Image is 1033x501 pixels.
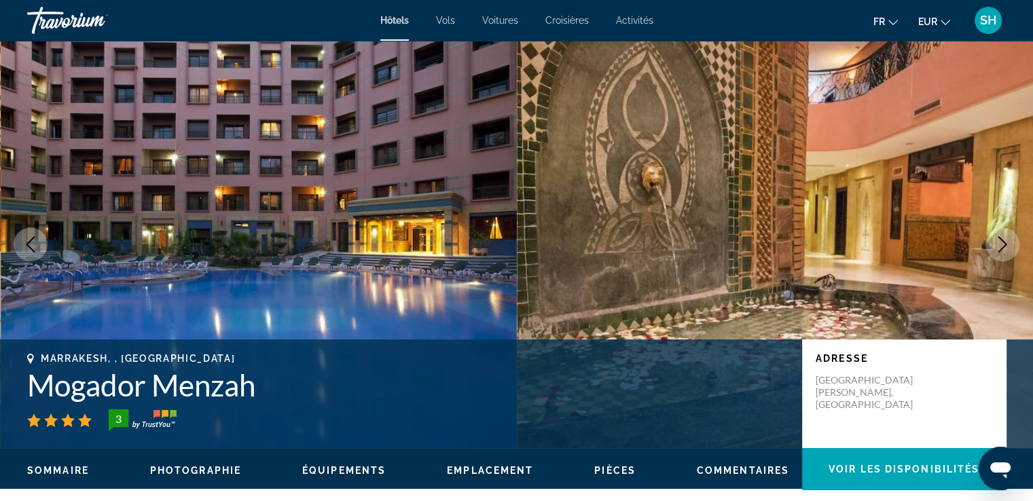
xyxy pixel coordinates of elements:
button: Sommaire [27,464,89,477]
span: Emplacement [447,465,533,476]
span: Pièces [594,465,636,476]
a: Travorium [27,3,163,38]
p: Adresse [816,353,992,364]
button: Change currency [918,12,950,31]
span: Commentaires [697,465,789,476]
h1: Mogador Menzah [27,367,789,403]
button: Pièces [594,464,636,477]
iframe: Bouton de lancement de la fenêtre de messagerie [979,447,1022,490]
button: Photographie [150,464,241,477]
button: Équipements [302,464,386,477]
button: User Menu [971,6,1006,35]
span: EUR [918,16,937,27]
span: SH [980,14,996,27]
button: Emplacement [447,464,533,477]
span: Photographie [150,465,241,476]
span: Sommaire [27,465,89,476]
button: Voir les disponibilités [802,448,1006,490]
img: trustyou-badge-hor.svg [109,409,177,431]
button: Change language [873,12,898,31]
a: Vols [436,15,455,26]
a: Activités [616,15,653,26]
button: Commentaires [697,464,789,477]
a: Croisières [545,15,589,26]
a: Hôtels [380,15,409,26]
button: Previous image [14,227,48,261]
span: fr [873,16,885,27]
p: [GEOGRAPHIC_DATA][PERSON_NAME], [GEOGRAPHIC_DATA] [816,374,924,411]
span: Marrakesh, , [GEOGRAPHIC_DATA] [41,353,235,364]
span: Équipements [302,465,386,476]
div: 3 [105,411,132,427]
a: Voitures [482,15,518,26]
span: Voir les disponibilités [829,464,979,475]
button: Next image [985,227,1019,261]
